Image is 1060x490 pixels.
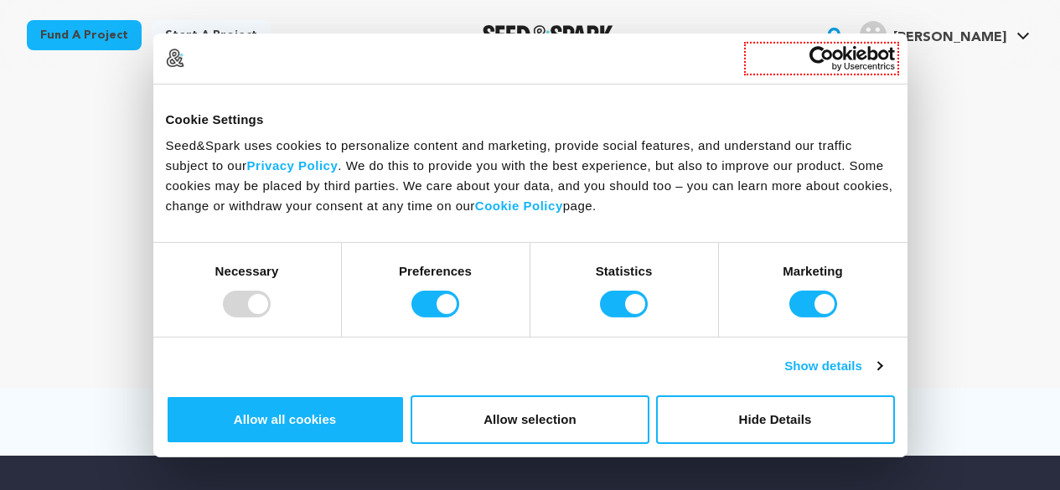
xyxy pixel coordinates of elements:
[483,25,614,45] a: Seed&Spark Homepage
[893,31,1006,44] span: [PERSON_NAME]
[783,264,843,278] strong: Marketing
[860,21,1006,48] div: Calin F.'s Profile
[856,18,1033,48] a: Calin F.'s Profile
[166,109,895,129] div: Cookie Settings
[860,21,887,48] img: user.png
[411,395,649,444] button: Allow selection
[247,158,339,173] a: Privacy Policy
[152,20,271,50] a: Start a project
[215,264,279,278] strong: Necessary
[483,25,614,45] img: Seed&Spark Logo Dark Mode
[784,356,882,376] a: Show details
[856,18,1033,53] span: Calin F.'s Profile
[166,395,405,444] button: Allow all cookies
[27,20,142,50] a: Fund a project
[166,136,895,216] div: Seed&Spark uses cookies to personalize content and marketing, provide social features, and unders...
[166,49,184,67] img: logo
[475,199,563,213] a: Cookie Policy
[748,45,895,70] a: Usercentrics Cookiebot - opens in a new window
[399,264,472,278] strong: Preferences
[656,395,895,444] button: Hide Details
[596,264,653,278] strong: Statistics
